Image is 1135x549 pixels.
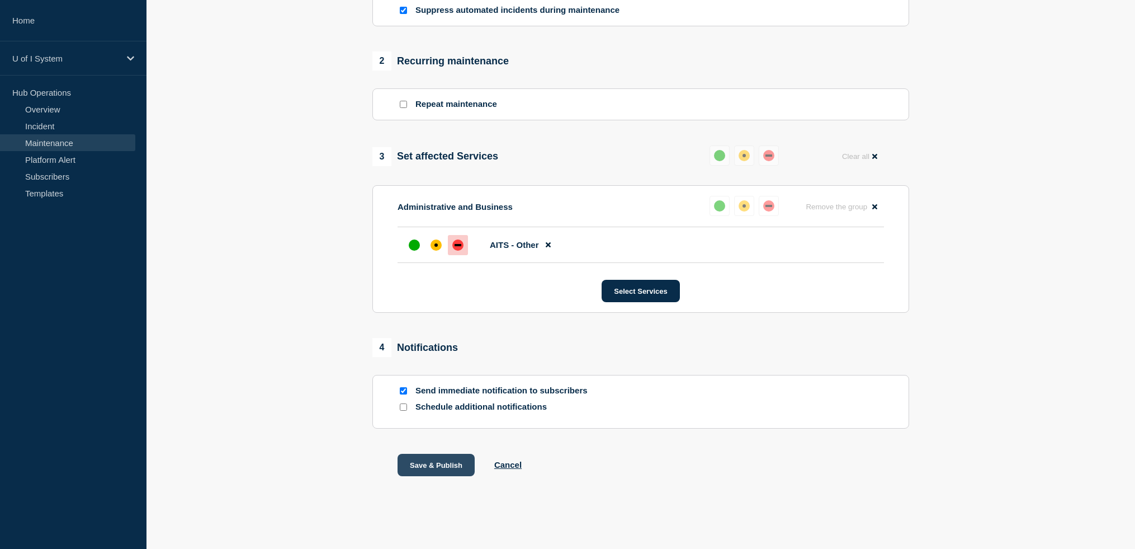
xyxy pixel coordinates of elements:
input: Repeat maintenance [400,101,407,108]
div: down [452,240,464,251]
button: Cancel [494,460,522,470]
button: affected [734,146,754,166]
button: down [759,196,779,216]
span: Remove the group [806,203,867,211]
span: 3 [372,147,391,166]
button: Remove the group [799,196,884,218]
div: Notifications [372,338,458,357]
p: Send immediate notification to subscribers [415,386,594,396]
div: Set affected Services [372,147,498,166]
div: affected [739,150,750,161]
p: U of I System [12,54,120,63]
button: Save & Publish [398,454,475,476]
div: Recurring maintenance [372,51,509,71]
button: up [710,146,730,166]
div: affected [739,200,750,212]
button: Select Services [602,280,679,302]
button: affected [734,196,754,216]
div: up [714,150,725,161]
p: Repeat maintenance [415,99,497,110]
span: 4 [372,338,391,357]
button: down [759,146,779,166]
p: Administrative and Business [398,202,513,212]
div: down [763,200,774,212]
div: up [714,200,725,212]
button: up [710,196,730,216]
input: Schedule additional notifications [400,403,407,411]
div: affected [431,240,442,251]
span: AITS - Other [490,240,539,250]
button: Clear all [835,146,884,167]
input: Send immediate notification to subscribers [400,387,407,395]
div: down [763,150,774,161]
p: Schedule additional notifications [415,402,594,412]
div: up [409,240,420,251]
p: Suppress automated incidents during maintenance [415,5,619,16]
span: 2 [372,51,391,71]
input: Suppress automated incidents during maintenance [400,7,407,14]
